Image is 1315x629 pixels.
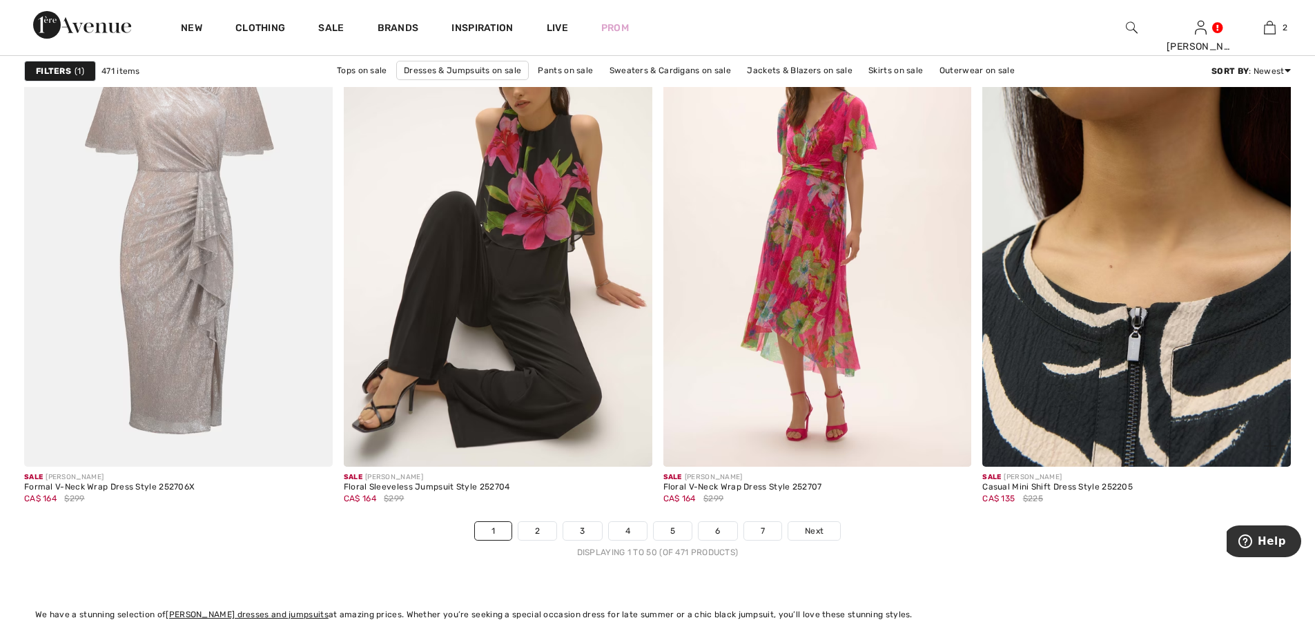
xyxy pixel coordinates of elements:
[318,22,344,37] a: Sale
[663,4,972,467] img: Floral V-Neck Wrap Dress Style 252707. Multi
[703,492,723,505] span: $299
[518,522,556,540] a: 2
[24,483,195,492] div: Formal V-Neck Wrap Dress Style 252706X
[805,525,824,537] span: Next
[531,61,600,79] a: Pants on sale
[330,61,394,79] a: Tops on sale
[982,494,1015,503] span: CA$ 135
[744,522,781,540] a: 7
[384,492,404,505] span: $299
[344,473,362,481] span: Sale
[1236,19,1303,36] a: 2
[563,522,601,540] a: 3
[547,21,568,35] a: Live
[33,11,131,39] img: 1ère Avenue
[699,522,737,540] a: 6
[35,608,1280,621] div: We have a stunning selection of at amazing prices. Whether you’re seeking a special occasion dres...
[1126,19,1138,36] img: search the website
[24,473,43,481] span: Sale
[344,4,652,467] img: Floral Sleeveless Jumpsuit Style 252704. Black/Multi
[181,22,202,37] a: New
[24,472,195,483] div: [PERSON_NAME]
[861,61,930,79] a: Skirts on sale
[36,65,71,77] strong: Filters
[166,610,329,619] a: [PERSON_NAME] dresses and jumpsuits
[451,22,513,37] span: Inspiration
[982,472,1133,483] div: [PERSON_NAME]
[654,522,692,540] a: 5
[740,61,859,79] a: Jackets & Blazers on sale
[1195,21,1207,34] a: Sign In
[1195,19,1207,36] img: My Info
[663,473,682,481] span: Sale
[609,522,647,540] a: 4
[1211,66,1249,76] strong: Sort By
[982,473,1001,481] span: Sale
[235,22,285,37] a: Clothing
[1283,21,1287,34] span: 2
[24,546,1291,559] div: Displaying 1 to 50 (of 471 products)
[475,522,512,540] a: 1
[663,494,696,503] span: CA$ 164
[344,472,510,483] div: [PERSON_NAME]
[1211,65,1291,77] div: : Newest
[663,483,822,492] div: Floral V-Neck Wrap Dress Style 252707
[601,21,629,35] a: Prom
[101,65,140,77] span: 471 items
[1264,19,1276,36] img: My Bag
[24,521,1291,559] nav: Page navigation
[378,22,419,37] a: Brands
[603,61,738,79] a: Sweaters & Cardigans on sale
[75,65,84,77] span: 1
[24,494,57,503] span: CA$ 164
[788,522,840,540] a: Next
[1264,440,1276,452] img: plus_v2.svg
[982,4,1291,467] a: Casual Mini Shift Dress Style 252205. Black/parchment
[663,472,822,483] div: [PERSON_NAME]
[64,492,84,505] span: $299
[344,494,376,503] span: CA$ 164
[396,61,529,80] a: Dresses & Jumpsuits on sale
[933,61,1022,79] a: Outerwear on sale
[982,483,1133,492] div: Casual Mini Shift Dress Style 252205
[1023,492,1043,505] span: $225
[1227,525,1301,560] iframe: Opens a widget where you can find more information
[344,483,510,492] div: Floral Sleeveless Jumpsuit Style 252704
[24,4,333,467] img: Formal V-Neck Wrap Dress Style 252706X. Quartz/silver
[1167,39,1234,54] div: [PERSON_NAME]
